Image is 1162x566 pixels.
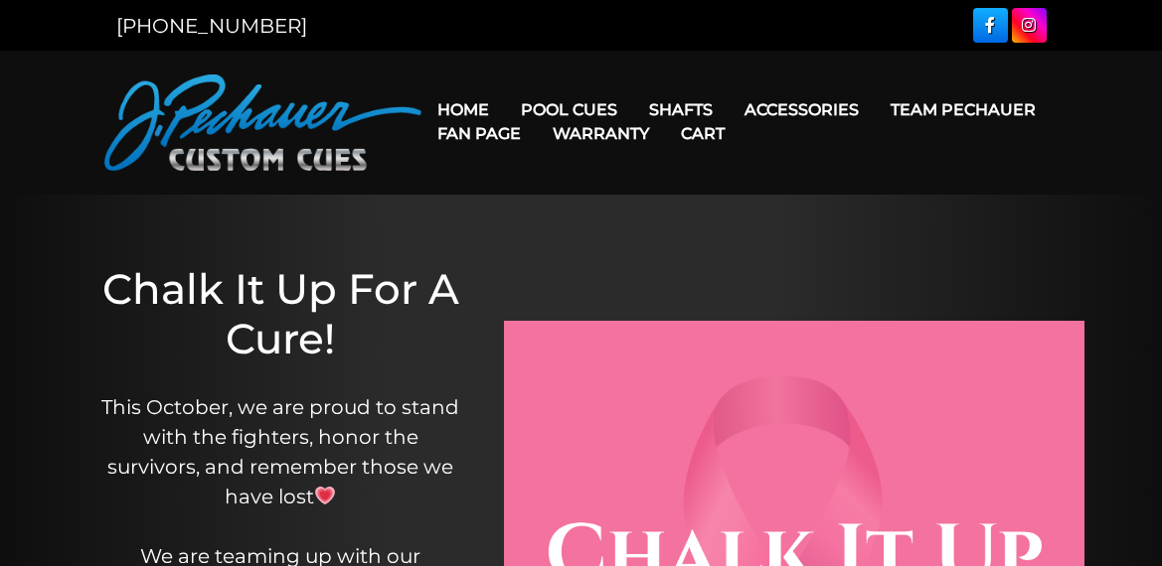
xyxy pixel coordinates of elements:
[505,84,633,135] a: Pool Cues
[97,264,464,364] h1: Chalk It Up For A Cure!
[421,108,537,159] a: Fan Page
[116,14,307,38] a: [PHONE_NUMBER]
[875,84,1052,135] a: Team Pechauer
[104,74,422,171] img: Pechauer Custom Cues
[315,486,335,505] img: 💗
[665,108,741,159] a: Cart
[421,84,505,135] a: Home
[633,84,729,135] a: Shafts
[729,84,875,135] a: Accessories
[537,108,665,159] a: Warranty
